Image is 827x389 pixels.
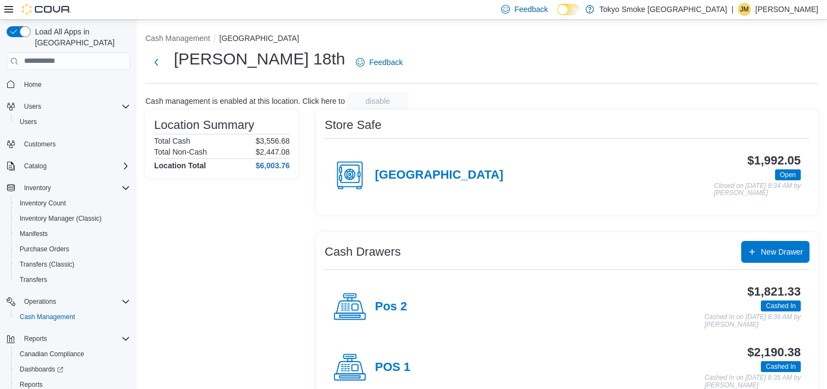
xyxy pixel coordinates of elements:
[174,48,345,70] h1: [PERSON_NAME] 18th
[740,3,749,16] span: JM
[780,170,796,180] span: Open
[15,115,130,128] span: Users
[20,181,55,194] button: Inventory
[15,227,52,240] a: Manifests
[256,137,290,145] p: $3,556.68
[24,334,47,343] span: Reports
[20,117,37,126] span: Users
[154,148,207,156] h6: Total Non-Cash
[20,295,130,308] span: Operations
[15,363,68,376] a: Dashboards
[20,260,74,269] span: Transfers (Classic)
[20,78,130,91] span: Home
[24,140,56,149] span: Customers
[11,362,134,377] a: Dashboards
[20,199,66,208] span: Inventory Count
[20,229,48,238] span: Manifests
[20,275,47,284] span: Transfers
[2,136,134,152] button: Customers
[11,309,134,325] button: Cash Management
[775,169,801,180] span: Open
[256,148,290,156] p: $2,447.08
[154,161,206,170] h4: Location Total
[22,4,71,15] img: Cova
[15,115,41,128] a: Users
[20,100,45,113] button: Users
[366,96,390,107] span: disable
[11,346,134,362] button: Canadian Compliance
[15,310,130,323] span: Cash Management
[15,347,89,361] a: Canadian Compliance
[15,197,130,210] span: Inventory Count
[15,243,74,256] a: Purchase Orders
[20,138,60,151] a: Customers
[766,362,796,372] span: Cashed In
[20,295,61,308] button: Operations
[755,3,818,16] p: [PERSON_NAME]
[2,180,134,196] button: Inventory
[15,227,130,240] span: Manifests
[705,314,801,328] p: Cashed In on [DATE] 8:36 AM by [PERSON_NAME]
[375,300,407,314] h4: Pos 2
[219,34,299,43] button: [GEOGRAPHIC_DATA]
[24,80,42,89] span: Home
[20,350,84,358] span: Canadian Compliance
[2,99,134,114] button: Users
[145,51,167,73] button: Next
[15,258,79,271] a: Transfers (Classic)
[15,258,130,271] span: Transfers (Classic)
[761,246,803,257] span: New Drawer
[325,119,382,132] h3: Store Safe
[20,137,130,151] span: Customers
[24,184,51,192] span: Inventory
[24,162,46,170] span: Catalog
[20,332,51,345] button: Reports
[15,243,130,256] span: Purchase Orders
[705,374,801,389] p: Cashed In on [DATE] 8:35 AM by [PERSON_NAME]
[741,241,810,263] button: New Drawer
[375,168,503,182] h4: [GEOGRAPHIC_DATA]
[2,76,134,92] button: Home
[11,114,134,129] button: Users
[11,257,134,272] button: Transfers (Classic)
[15,273,130,286] span: Transfers
[347,92,408,110] button: disable
[31,26,130,48] span: Load All Apps in [GEOGRAPHIC_DATA]
[145,97,345,105] p: Cash management is enabled at this location. Click here to
[2,294,134,309] button: Operations
[256,161,290,170] h4: $6,003.76
[325,245,401,258] h3: Cash Drawers
[20,181,130,194] span: Inventory
[11,211,134,226] button: Inventory Manager (Classic)
[145,33,818,46] nav: An example of EuiBreadcrumbs
[600,3,728,16] p: Tokyo Smoke [GEOGRAPHIC_DATA]
[145,34,210,43] button: Cash Management
[15,197,71,210] a: Inventory Count
[15,212,106,225] a: Inventory Manager (Classic)
[24,102,41,111] span: Users
[154,119,254,132] h3: Location Summary
[20,332,130,345] span: Reports
[154,137,190,145] h6: Total Cash
[351,51,407,73] a: Feedback
[11,241,134,257] button: Purchase Orders
[714,182,801,197] p: Closed on [DATE] 8:34 AM by [PERSON_NAME]
[15,212,130,225] span: Inventory Manager (Classic)
[20,313,75,321] span: Cash Management
[747,346,801,359] h3: $2,190.38
[557,15,558,16] span: Dark Mode
[761,300,801,311] span: Cashed In
[20,160,51,173] button: Catalog
[11,196,134,211] button: Inventory Count
[747,285,801,298] h3: $1,821.33
[24,297,56,306] span: Operations
[747,154,801,167] h3: $1,992.05
[20,245,69,254] span: Purchase Orders
[2,158,134,174] button: Catalog
[738,3,751,16] div: Jordan McDonald
[15,310,79,323] a: Cash Management
[766,301,796,311] span: Cashed In
[20,380,43,389] span: Reports
[20,214,102,223] span: Inventory Manager (Classic)
[2,331,134,346] button: Reports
